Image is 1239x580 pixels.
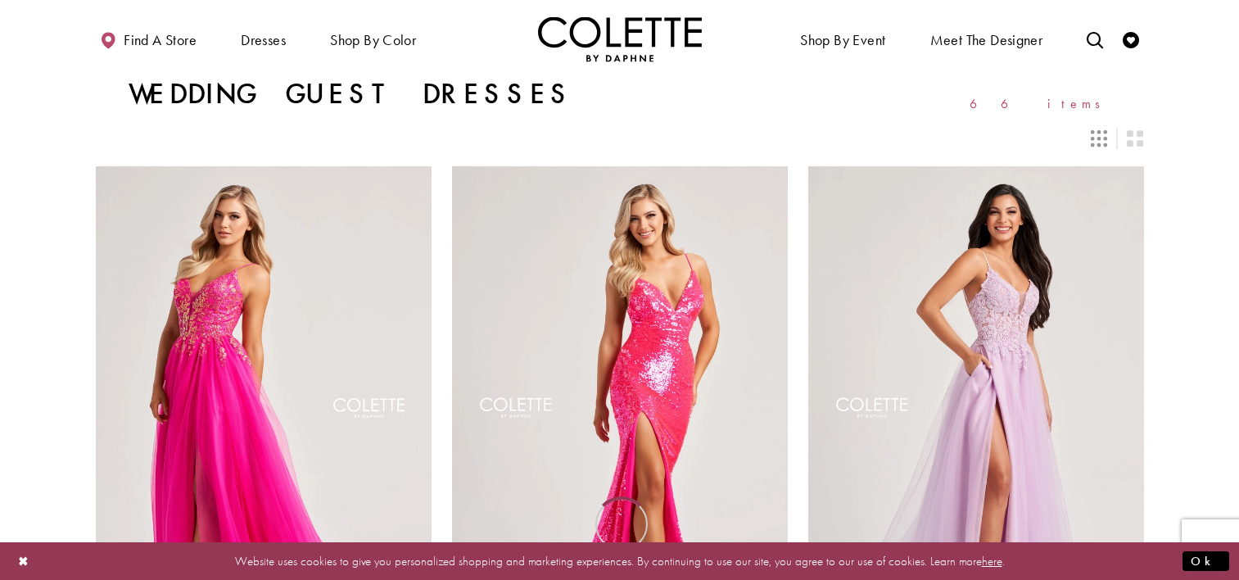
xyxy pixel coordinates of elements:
button: Submit Dialog [1182,551,1229,571]
span: Meet the designer [930,32,1043,48]
span: Shop by color [326,16,420,61]
span: Switch layout to 3 columns [1091,130,1107,147]
h1: Wedding Guest Dresses [129,78,573,111]
a: Find a store [96,16,201,61]
a: Visit Home Page [538,16,702,61]
span: Dresses [237,16,290,61]
span: Find a store [124,32,197,48]
a: Meet the designer [926,16,1047,61]
a: Toggle search [1083,16,1107,61]
img: Colette by Daphne [538,16,702,61]
span: 66 items [970,97,1111,111]
span: Dresses [241,32,286,48]
a: here [982,552,1002,569]
span: Switch layout to 2 columns [1127,130,1143,147]
button: Close Dialog [10,546,38,575]
p: Website uses cookies to give you personalized shopping and marketing experiences. By continuing t... [118,550,1121,572]
div: Layout Controls [86,120,1154,156]
span: Shop By Event [796,16,889,61]
span: Shop by color [330,32,416,48]
span: Shop By Event [800,32,885,48]
a: Check Wishlist [1119,16,1143,61]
